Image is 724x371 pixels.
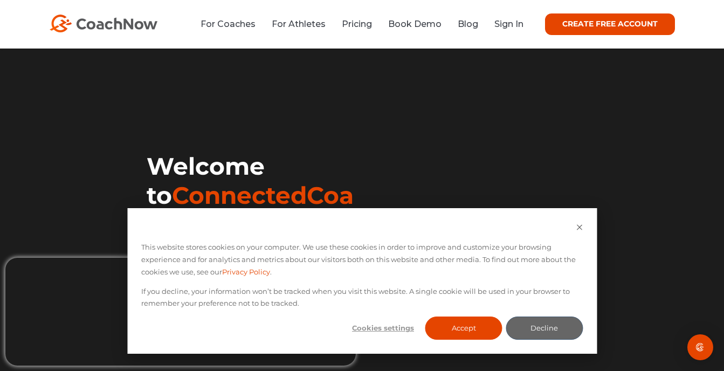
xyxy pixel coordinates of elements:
a: CREATE FREE ACCOUNT [545,13,675,35]
p: This website stores cookies on your computer. We use these cookies in order to improve and custom... [141,241,583,278]
button: Accept [425,317,502,340]
iframe: Popup CTA [5,258,356,366]
button: Dismiss cookie banner [576,222,583,235]
a: Book Demo [388,19,442,29]
span: ConnectedCoaching [147,181,354,239]
a: Sign In [494,19,523,29]
a: For Coaches [201,19,256,29]
p: If you decline, your information won’t be tracked when you visit this website. A single cookie wi... [141,285,583,310]
h1: Welcome to [147,152,362,239]
a: Privacy Policy [222,266,270,278]
button: Cookies settings [344,317,422,340]
div: Cookie banner [127,208,597,354]
a: For Athletes [272,19,326,29]
img: CoachNow Logo [50,15,157,32]
button: Decline [506,317,583,340]
a: Pricing [342,19,372,29]
a: Blog [458,19,478,29]
div: Open Intercom Messenger [687,334,713,360]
